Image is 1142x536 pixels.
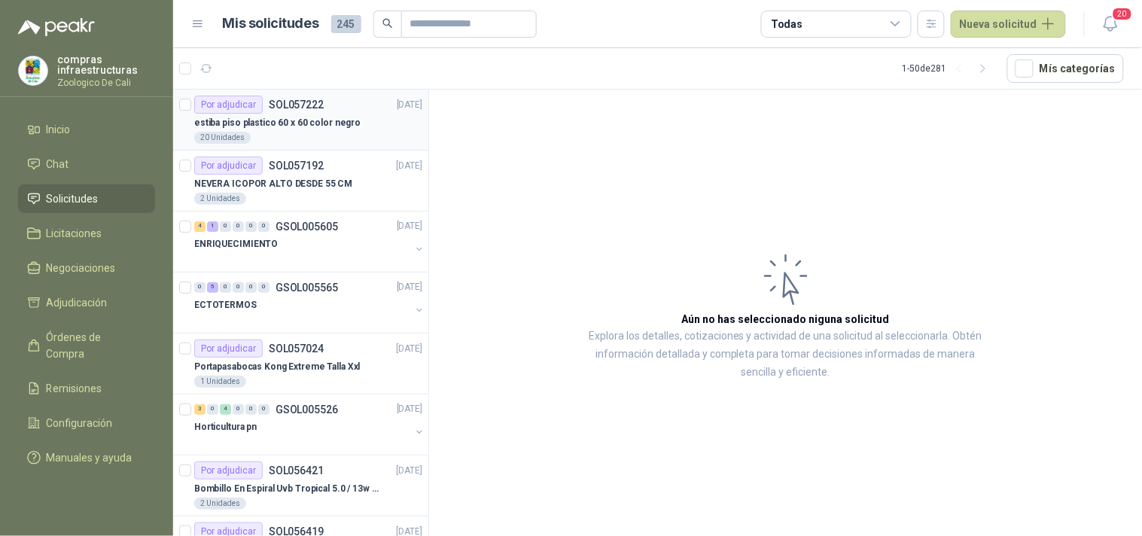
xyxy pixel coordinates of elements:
span: Remisiones [47,380,102,397]
span: Órdenes de Compra [47,329,141,362]
div: Por adjudicar [194,157,263,175]
a: Por adjudicarSOL057222[DATE] estiba piso plastico 60 x 60 color negro20 Unidades [173,90,428,151]
p: Explora los detalles, cotizaciones y actividad de una solicitud al seleccionarla. Obtén informaci... [580,327,991,382]
div: 2 Unidades [194,498,246,510]
div: 0 [207,404,218,415]
span: Manuales y ayuda [47,449,132,466]
div: 4 [220,404,231,415]
div: 4 [194,221,206,232]
span: Adjudicación [47,294,108,311]
a: Manuales y ayuda [18,443,155,472]
h1: Mis solicitudes [223,13,319,35]
p: ECTOTERMOS [194,299,257,313]
span: Licitaciones [47,225,102,242]
div: 1 Unidades [194,376,246,388]
div: 0 [258,282,270,293]
div: 0 [194,282,206,293]
div: Por adjudicar [194,96,263,114]
div: 3 [194,404,206,415]
a: 3 0 4 0 0 0 GSOL005526[DATE] Horticultura pn [194,400,425,449]
div: 0 [245,404,257,415]
div: 0 [233,282,244,293]
p: ENRIQUECIMIENTO [194,238,278,252]
div: 1 [207,221,218,232]
span: 245 [331,15,361,33]
a: 0 5 0 0 0 0 GSOL005565[DATE] ECTOTERMOS [194,279,425,327]
a: Chat [18,150,155,178]
a: 4 1 0 0 0 0 GSOL005605[DATE] ENRIQUECIMIENTO [194,218,425,266]
a: Inicio [18,115,155,144]
span: Inicio [47,121,71,138]
p: estiba piso plastico 60 x 60 color negro [194,116,361,130]
a: Remisiones [18,374,155,403]
a: Adjudicación [18,288,155,317]
button: Mís categorías [1007,54,1124,83]
p: SOL057192 [269,160,324,171]
p: Horticultura pn [194,421,257,435]
div: 2 Unidades [194,193,246,205]
p: GSOL005526 [276,404,338,415]
p: SOL057222 [269,99,324,110]
span: 20 [1112,7,1133,21]
p: SOL056421 [269,465,324,476]
p: [DATE] [397,464,422,478]
p: Bombillo En Espiral Uvb Tropical 5.0 / 13w Reptiles (ectotermos) [194,482,382,496]
div: Todas [771,16,802,32]
a: Órdenes de Compra [18,323,155,368]
img: Company Logo [19,56,47,85]
div: 5 [207,282,218,293]
p: Zoologico De Cali [57,78,155,87]
img: Logo peakr [18,18,95,36]
div: 0 [245,221,257,232]
div: Por adjudicar [194,340,263,358]
h3: Aún no has seleccionado niguna solicitud [682,311,890,327]
div: 0 [245,282,257,293]
div: 1 - 50 de 281 [903,56,995,81]
p: NEVERA ICOPOR ALTO DESDE 55 CM [194,177,352,191]
div: Por adjudicar [194,461,263,480]
div: 0 [220,221,231,232]
a: Licitaciones [18,219,155,248]
p: Portapasabocas Kong Extreme Talla Xxl [194,360,361,374]
div: 0 [220,282,231,293]
p: [DATE] [397,403,422,417]
p: [DATE] [397,98,422,112]
div: 0 [233,404,244,415]
span: Chat [47,156,69,172]
button: 20 [1097,11,1124,38]
p: SOL057024 [269,343,324,354]
a: Por adjudicarSOL056421[DATE] Bombillo En Espiral Uvb Tropical 5.0 / 13w Reptiles (ectotermos)2 Un... [173,455,428,516]
a: Por adjudicarSOL057192[DATE] NEVERA ICOPOR ALTO DESDE 55 CM2 Unidades [173,151,428,212]
div: 20 Unidades [194,132,251,144]
p: GSOL005565 [276,282,338,293]
a: Por adjudicarSOL057024[DATE] Portapasabocas Kong Extreme Talla Xxl1 Unidades [173,333,428,394]
p: [DATE] [397,220,422,234]
p: [DATE] [397,342,422,356]
span: Configuración [47,415,113,431]
div: 0 [233,221,244,232]
span: Negociaciones [47,260,116,276]
a: Solicitudes [18,184,155,213]
p: compras infraestructuras [57,54,155,75]
a: Negociaciones [18,254,155,282]
span: Solicitudes [47,190,99,207]
div: 0 [258,221,270,232]
p: GSOL005605 [276,221,338,232]
p: [DATE] [397,281,422,295]
div: 0 [258,404,270,415]
p: [DATE] [397,159,422,173]
button: Nueva solicitud [951,11,1066,38]
a: Configuración [18,409,155,437]
span: search [382,18,393,29]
